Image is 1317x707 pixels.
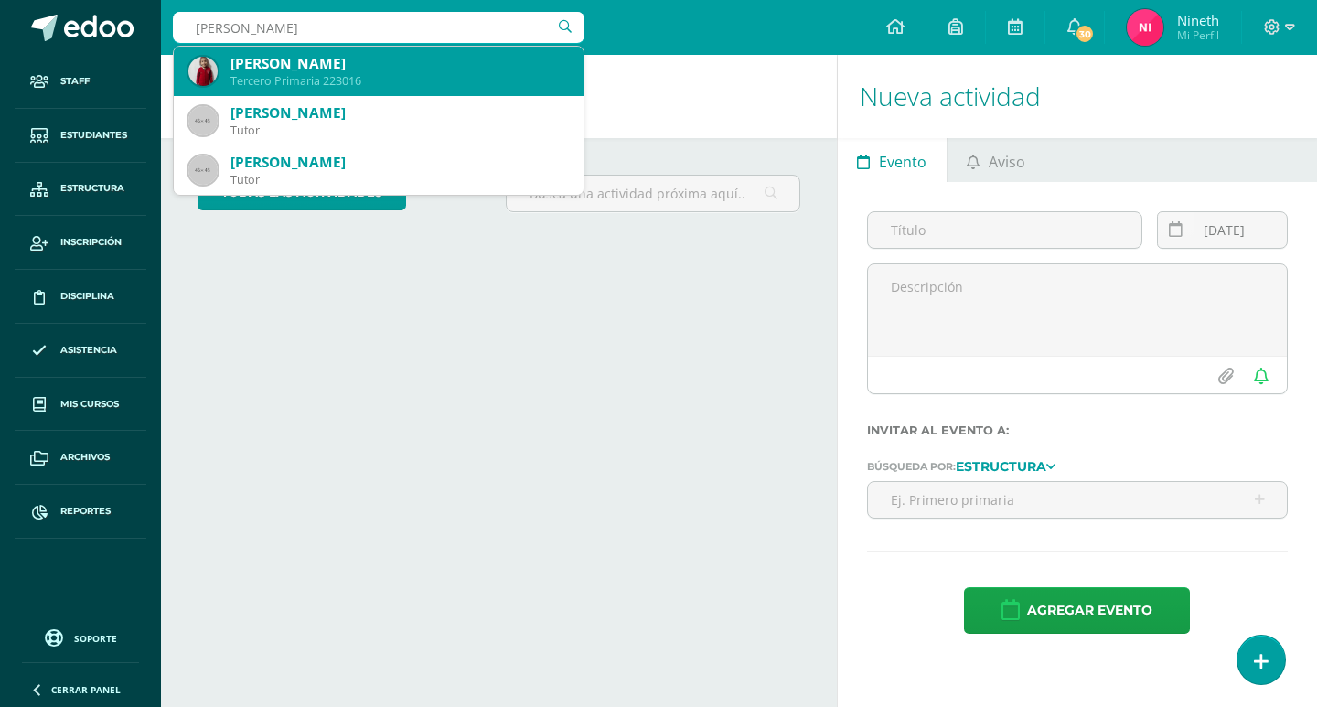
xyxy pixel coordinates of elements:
[230,123,569,138] div: Tutor
[868,212,1142,248] input: Título
[188,106,218,135] img: 45x45
[15,431,146,485] a: Archivos
[1177,27,1219,43] span: Mi Perfil
[74,632,117,645] span: Soporte
[15,270,146,324] a: Disciplina
[868,482,1287,518] input: Ej. Primero primaria
[60,504,111,519] span: Reportes
[879,140,926,184] span: Evento
[230,54,569,73] div: [PERSON_NAME]
[22,625,139,649] a: Soporte
[15,109,146,163] a: Estudiantes
[867,460,956,473] span: Búsqueda por:
[60,343,117,358] span: Asistencia
[60,289,114,304] span: Disciplina
[964,587,1190,634] button: Agregar evento
[838,138,947,182] a: Evento
[1127,9,1163,46] img: 8ed068964868c7526d8028755c0074ec.png
[60,181,124,196] span: Estructura
[51,683,121,696] span: Cerrar panel
[230,172,569,187] div: Tutor
[1027,588,1152,633] span: Agregar evento
[60,74,90,89] span: Staff
[15,485,146,539] a: Reportes
[15,324,146,378] a: Asistencia
[230,73,569,89] div: Tercero Primaria 223016
[948,138,1045,182] a: Aviso
[989,140,1025,184] span: Aviso
[188,155,218,185] img: 45x45
[956,458,1046,475] strong: Estructura
[1075,24,1095,44] span: 30
[60,397,119,412] span: Mis cursos
[15,216,146,270] a: Inscripción
[230,103,569,123] div: [PERSON_NAME]
[60,128,127,143] span: Estudiantes
[1177,11,1219,29] span: Nineth
[867,423,1288,437] label: Invitar al evento a:
[230,153,569,172] div: [PERSON_NAME]
[956,459,1055,472] a: Estructura
[1158,212,1287,248] input: Fecha de entrega
[15,55,146,109] a: Staff
[60,450,110,465] span: Archivos
[173,12,584,43] input: Busca un usuario...
[188,57,218,86] img: dff21ca2f0a5001499c1e163a853c381.png
[15,163,146,217] a: Estructura
[15,378,146,432] a: Mis cursos
[60,235,122,250] span: Inscripción
[860,55,1295,138] h1: Nueva actividad
[507,176,798,211] input: Busca una actividad próxima aquí...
